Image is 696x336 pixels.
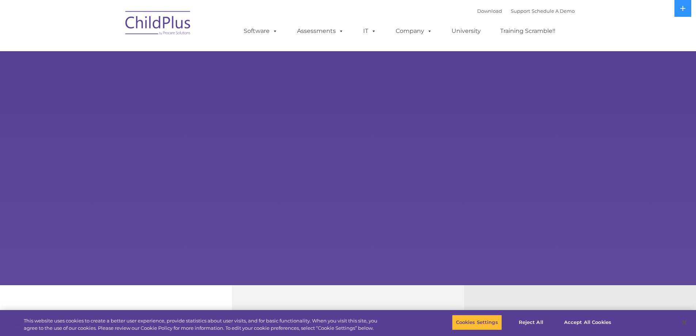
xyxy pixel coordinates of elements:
button: Accept All Cookies [560,315,615,330]
a: Support [511,8,530,14]
a: Software [236,24,285,38]
a: Company [388,24,440,38]
a: Training Scramble!! [493,24,563,38]
button: Reject All [508,315,554,330]
a: IT [356,24,384,38]
button: Cookies Settings [452,315,502,330]
button: Close [676,314,692,331]
a: Assessments [290,24,351,38]
a: Schedule A Demo [532,8,575,14]
a: University [444,24,488,38]
img: ChildPlus by Procare Solutions [122,6,195,42]
font: | [477,8,575,14]
a: Download [477,8,502,14]
div: This website uses cookies to create a better user experience, provide statistics about user visit... [24,317,383,332]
